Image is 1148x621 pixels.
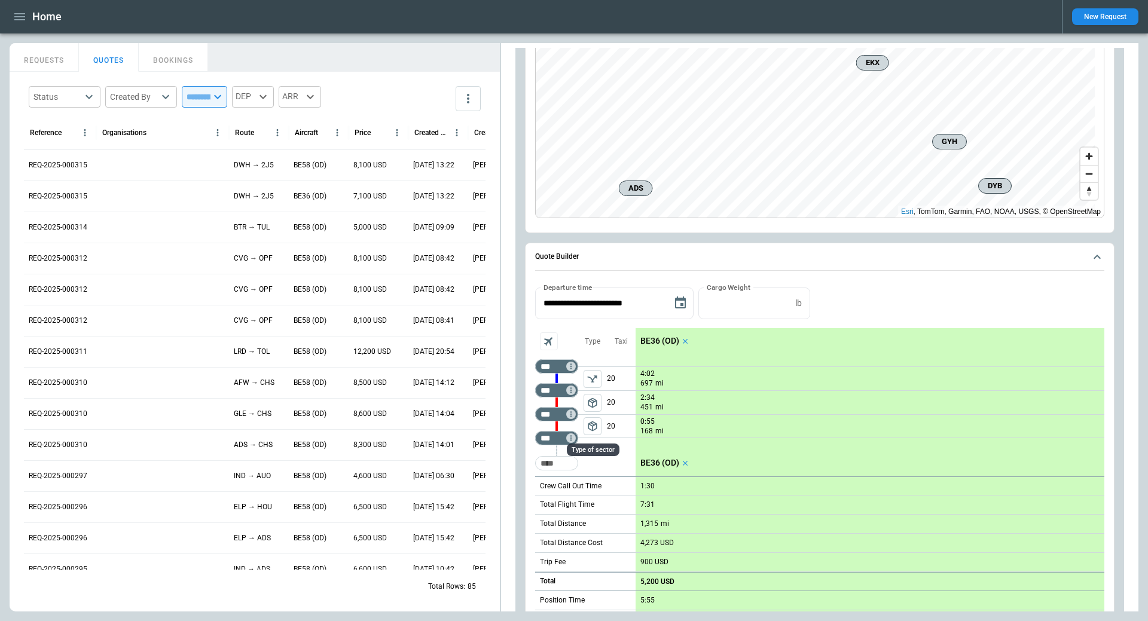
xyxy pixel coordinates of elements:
p: BE58 (OD) [294,316,326,326]
p: AFW → CHS [234,378,274,388]
p: mi [655,426,664,436]
p: [PERSON_NAME] [473,160,523,170]
div: Too short [535,407,578,421]
button: Reset bearing to north [1080,182,1098,200]
button: New Request [1072,8,1138,25]
p: 09/25/2025 14:04 [413,409,454,419]
div: Not found [535,456,578,470]
button: Aircraft column menu [329,124,346,141]
p: [PERSON_NAME] [473,347,523,357]
p: 900 USD [640,558,668,567]
p: CVG → OPF [234,285,273,295]
p: REQ-2025-000296 [29,502,87,512]
p: Taxi [615,336,628,347]
button: Route column menu [269,124,286,141]
p: REQ-2025-000315 [29,191,87,201]
p: [PERSON_NAME] [473,253,523,264]
p: GLE → CHS [234,409,271,419]
p: 697 [640,378,653,388]
p: 8,300 USD [353,440,387,450]
span: Type of sector [584,417,602,435]
button: Reference column menu [77,124,93,141]
label: Cargo Weight [707,282,750,292]
p: 09/28/2025 13:22 [413,191,454,201]
p: 6,500 USD [353,502,387,512]
button: QUOTES [79,43,139,72]
span: Type of sector [584,370,602,388]
span: DYB [984,180,1006,192]
p: 09/26/2025 08:41 [413,316,454,326]
p: 20 [607,415,636,438]
p: REQ-2025-000297 [29,471,87,481]
p: BTR → TUL [234,222,270,233]
div: Status [33,91,81,103]
p: REQ-2025-000310 [29,409,87,419]
h6: Quote Builder [535,253,579,261]
p: mi [655,378,664,388]
h6: Total [540,577,555,585]
p: mi [661,519,669,529]
span: Type of sector [584,394,602,412]
p: REQ-2025-000315 [29,160,87,170]
p: Total Distance [540,519,586,529]
p: REQ-2025-000314 [29,222,87,233]
p: LRD → TOL [234,347,270,357]
p: BE58 (OD) [294,285,326,295]
p: DWH → 2J5 [234,160,274,170]
div: Created by [474,129,508,137]
span: package_2 [587,420,599,432]
p: ADS → CHS [234,440,273,450]
button: BOOKINGS [139,43,208,72]
p: 09/26/2025 08:42 [413,285,454,295]
span: Aircraft selection [540,332,558,350]
p: 09/22/2025 15:42 [413,502,454,512]
p: BE58 (OD) [294,222,326,233]
p: Total Flight Time [540,500,594,510]
button: Quote Builder [535,243,1104,271]
p: 6,500 USD [353,533,387,543]
p: 09/23/2025 06:30 [413,471,454,481]
p: BE58 (OD) [294,160,326,170]
div: , TomTom, Garmin, FAO, NOAA, USGS, © OpenStreetMap [901,206,1101,218]
div: Aircraft [295,129,318,137]
p: BE58 (OD) [294,347,326,357]
label: Departure time [544,282,593,292]
span: EKX [862,57,884,69]
div: Too short [535,383,578,397]
div: Too short [535,359,578,374]
p: BE36 (OD) [640,458,679,468]
p: CVG → OPF [234,316,273,326]
p: 4:02 [640,369,655,378]
div: Too short [535,431,578,445]
p: mi [655,402,664,412]
div: Created At (UTC-05:00) [414,129,448,137]
p: 09/26/2025 09:09 [413,222,454,233]
button: left aligned [584,394,602,412]
div: Price [355,129,371,137]
p: [PERSON_NAME] [473,440,523,450]
p: 0:55 [640,417,655,426]
p: 1:30 [640,482,655,491]
p: REQ-2025-000312 [29,285,87,295]
div: DEP [232,86,274,108]
div: Route [235,129,254,137]
p: [PERSON_NAME] [473,471,523,481]
div: Type of sector [567,443,619,456]
p: 8,100 USD [353,285,387,295]
p: BE58 (OD) [294,471,326,481]
p: BE58 (OD) [294,253,326,264]
button: Zoom in [1080,148,1098,165]
p: 8,100 USD [353,253,387,264]
p: 09/25/2025 20:54 [413,347,454,357]
p: 7:31 [640,500,655,509]
p: BE58 (OD) [294,409,326,419]
p: 8,600 USD [353,409,387,419]
p: DWH → 2J5 [234,191,274,201]
p: REQ-2025-000312 [29,316,87,326]
p: Type [585,336,600,347]
p: [PERSON_NAME] [473,409,523,419]
p: 20 [607,367,636,390]
p: 8,100 USD [353,316,387,326]
p: 451 [640,402,653,412]
p: [PERSON_NAME] [473,533,523,543]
